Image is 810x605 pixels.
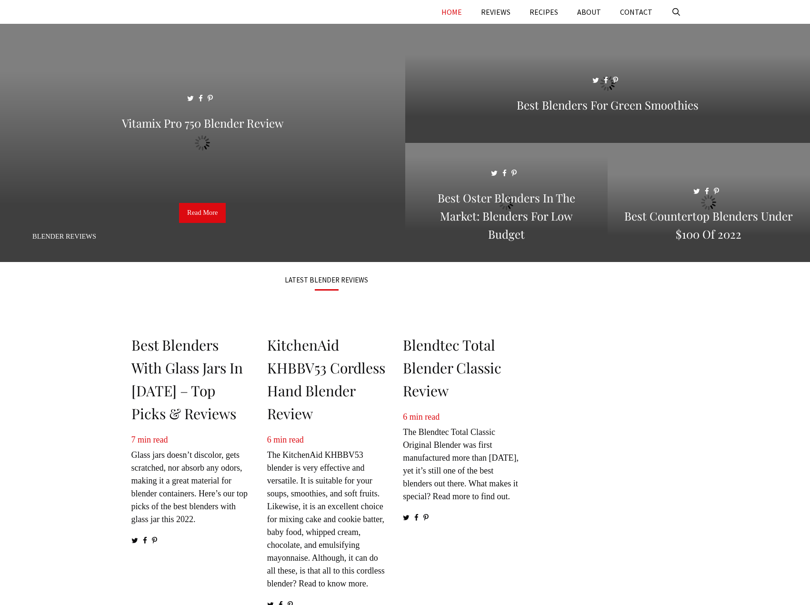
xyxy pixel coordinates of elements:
[179,203,226,223] a: Read More
[273,435,303,444] span: min read
[267,335,385,423] a: KitchenAid KHBBV53 Cordless Hand Blender Review
[410,412,440,422] span: min read
[131,335,243,423] a: Best Blenders With Glass Jars In [DATE] – Top Picks & Reviews
[131,435,136,444] span: 7
[462,324,462,325] img: Blendtec Total Blender Classic Review
[267,434,386,590] p: The KitchenAid KHBBV53 blender is very effective and versatile. It is suitable for your soups, sm...
[403,335,501,400] a: Blendtec Total Blender Classic Review
[403,411,521,503] p: The Blendtec Total Classic Original Blender was first manufactured more than [DATE], yet it’s sti...
[131,276,522,283] h3: LATEST BLENDER REVIEWS
[548,276,677,562] iframe: Advertisement
[405,251,608,260] a: Best Oster Blenders in the Market: Blenders for Low Budget
[608,251,810,260] a: Best Countertop Blenders Under $100 of 2022
[403,412,407,422] span: 6
[32,232,96,240] a: Blender Reviews
[131,434,250,526] p: Glass jars doesn’t discolor, gets scratched, nor absorb any odors, making it a great material for...
[326,324,327,325] img: KitchenAid KHBBV53 Cordless Hand Blender Review
[138,435,168,444] span: min read
[267,435,271,444] span: 6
